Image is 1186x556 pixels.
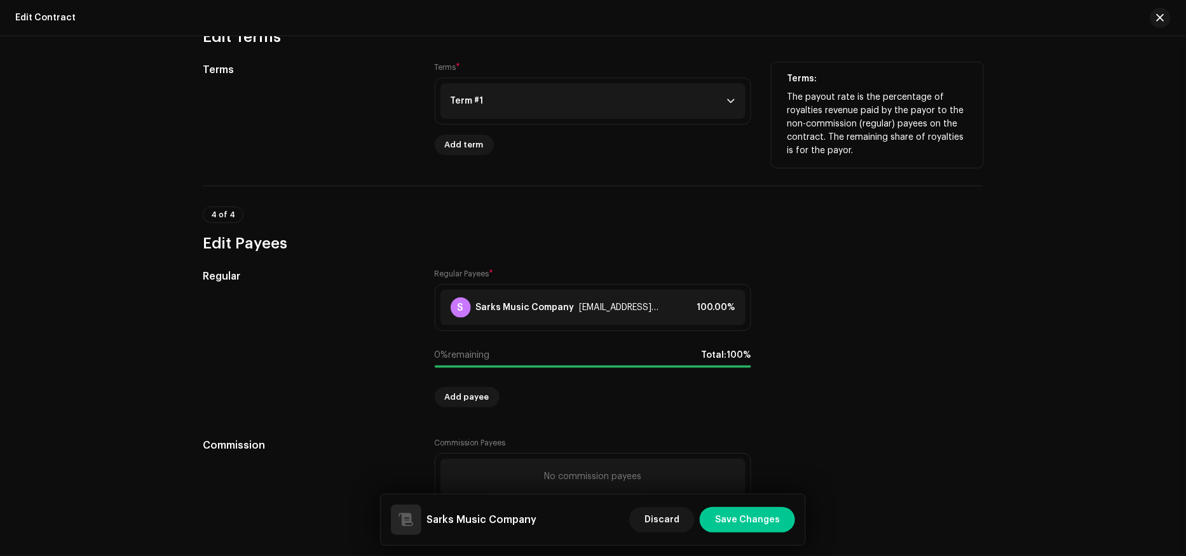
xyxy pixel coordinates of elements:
[629,507,695,532] button: Discard
[435,62,751,72] label: Terms
[451,297,471,318] div: S
[203,233,983,254] h3: Edit Payees
[203,62,414,78] h5: Terms
[476,302,575,313] div: Sarks Music Company
[426,512,536,527] h5: Sarks Music Company
[700,507,795,532] button: Save Changes
[451,96,484,106] div: Term #1
[203,269,414,284] h5: Regular
[787,72,968,86] p: Terms:
[702,351,727,360] span: Total:
[787,91,968,158] p: The payout rate is the percentage of royalties revenue paid by the payor to the non-commission (r...
[203,438,414,453] h5: Commission
[435,350,490,360] div: 0%
[702,350,751,360] div: 100%
[203,27,983,47] h3: Edit Terms
[445,132,484,158] span: Add term
[440,83,746,119] p-accordion-header: Term #1
[544,471,641,482] div: No commission payees
[211,211,235,219] span: 4 of 4
[435,269,494,279] label: Regular Payees
[715,507,780,532] span: Save Changes
[435,135,494,155] button: Add term
[449,351,490,360] span: remaining
[580,302,662,313] div: sharksmusiccompany@gmail.com
[644,507,679,532] span: Discard
[697,302,735,313] div: 100.00%
[445,384,489,410] span: Add payee
[435,438,506,448] label: Commission Payees
[435,387,500,407] button: Add payee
